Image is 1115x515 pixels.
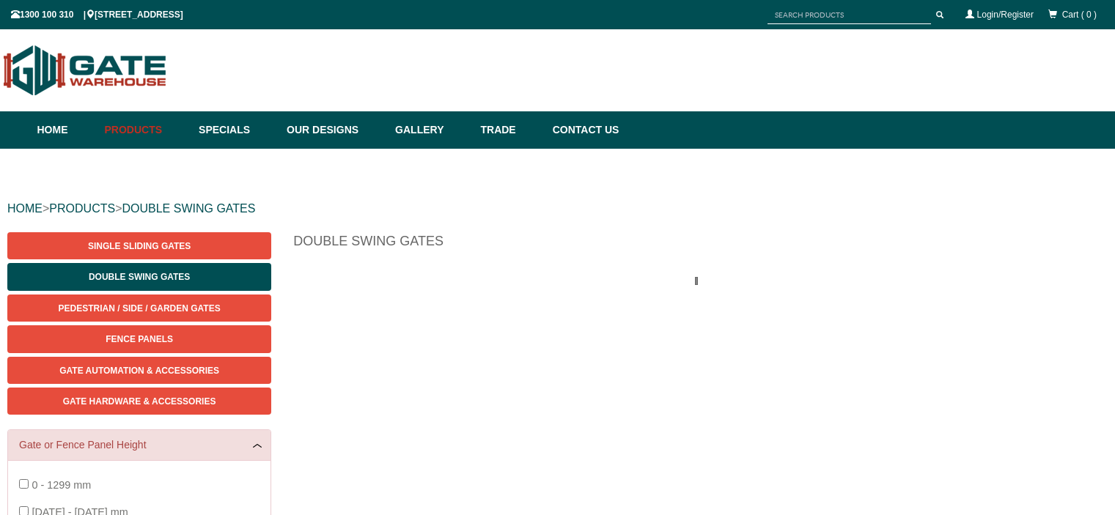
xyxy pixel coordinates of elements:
[122,202,255,215] a: DOUBLE SWING GATES
[388,111,473,149] a: Gallery
[1062,10,1097,20] span: Cart ( 0 )
[473,111,545,149] a: Trade
[279,111,388,149] a: Our Designs
[293,232,1108,258] h1: Double Swing Gates
[7,388,271,415] a: Gate Hardware & Accessories
[7,202,43,215] a: HOME
[7,232,271,259] a: Single Sliding Gates
[977,10,1034,20] a: Login/Register
[89,272,190,282] span: Double Swing Gates
[19,437,260,453] a: Gate or Fence Panel Height
[7,294,271,322] a: Pedestrian / Side / Garden Gates
[59,303,221,314] span: Pedestrian / Side / Garden Gates
[49,202,115,215] a: PRODUCTS
[7,263,271,290] a: Double Swing Gates
[7,357,271,384] a: Gate Automation & Accessories
[32,479,91,491] span: 0 - 1299 mm
[7,325,271,352] a: Fence Panels
[88,241,191,251] span: Single Sliding Gates
[695,277,707,285] img: please_wait.gif
[7,185,1108,232] div: > >
[191,111,279,149] a: Specials
[768,6,931,24] input: SEARCH PRODUCTS
[97,111,192,149] a: Products
[11,10,183,20] span: 1300 100 310 | [STREET_ADDRESS]
[63,396,216,407] span: Gate Hardware & Accessories
[37,111,97,149] a: Home
[106,334,173,344] span: Fence Panels
[545,111,619,149] a: Contact Us
[59,366,219,376] span: Gate Automation & Accessories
